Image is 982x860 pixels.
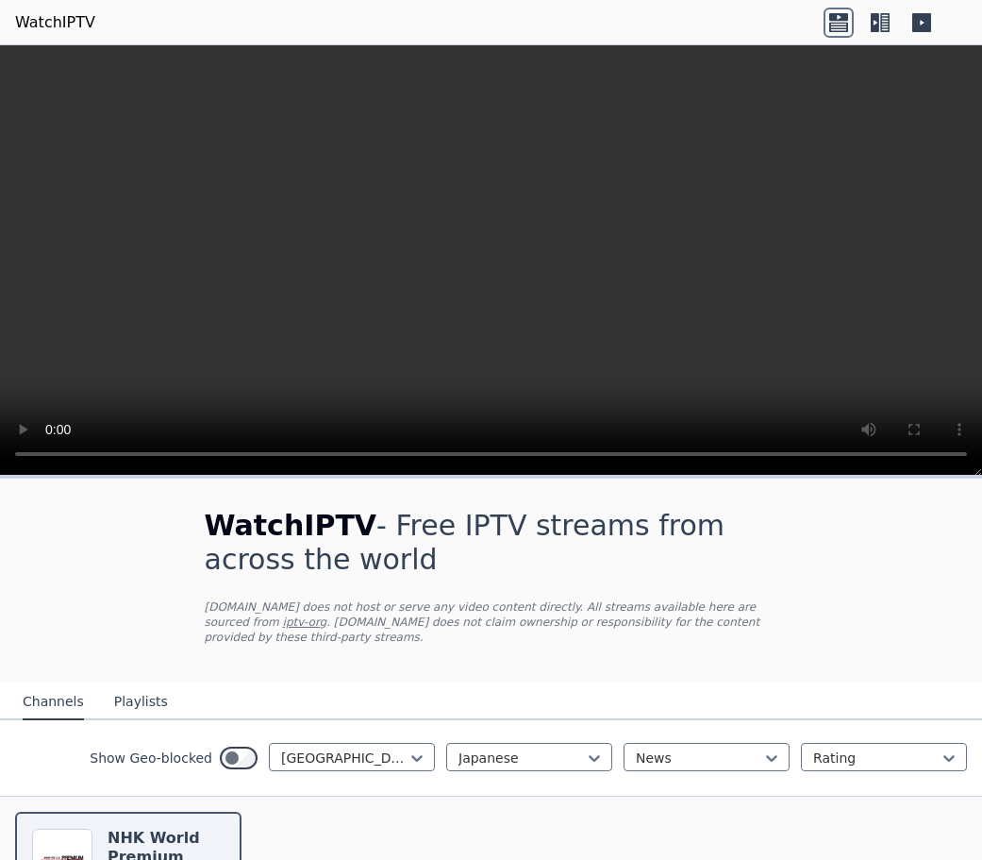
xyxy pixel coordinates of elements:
[90,749,212,767] label: Show Geo-blocked
[114,684,168,720] button: Playlists
[205,509,778,577] h1: - Free IPTV streams from across the world
[15,11,95,34] a: WatchIPTV
[23,684,84,720] button: Channels
[283,615,327,629] a: iptv-org
[205,599,778,645] p: [DOMAIN_NAME] does not host or serve any video content directly. All streams available here are s...
[205,509,377,542] span: WatchIPTV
